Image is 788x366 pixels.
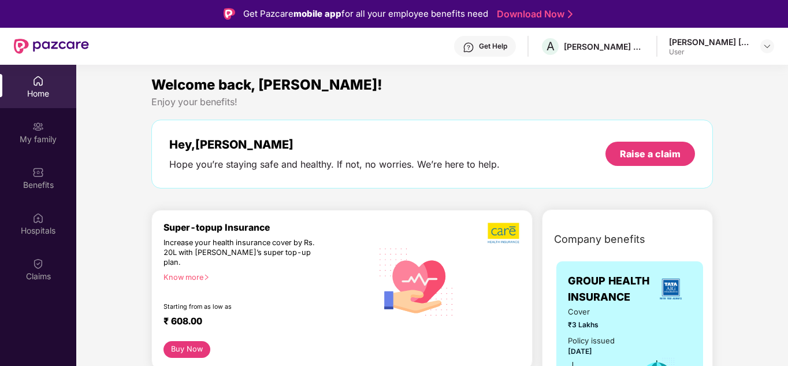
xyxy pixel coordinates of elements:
[554,231,645,247] span: Company benefits
[568,319,622,330] span: ₹3 Lakhs
[243,7,488,21] div: Get Pazcare for all your employee benefits need
[169,158,500,171] div: Hope you’re staying safe and healthy. If not, no worries. We’re here to help.
[224,8,235,20] img: Logo
[293,8,341,19] strong: mobile app
[669,36,750,47] div: [PERSON_NAME] [PERSON_NAME]
[32,121,44,132] img: svg+xml;base64,PHN2ZyB3aWR0aD0iMjAiIGhlaWdodD0iMjAiIHZpZXdCb3g9IjAgMCAyMCAyMCIgZmlsbD0ibm9uZSIgeG...
[479,42,507,51] div: Get Help
[547,39,555,53] span: A
[568,8,573,20] img: Stroke
[763,42,772,51] img: svg+xml;base64,PHN2ZyBpZD0iRHJvcGRvd24tMzJ4MzIiIHhtbG5zPSJodHRwOi8vd3d3LnczLm9yZy8yMDAwL3N2ZyIgd2...
[32,167,44,178] img: svg+xml;base64,PHN2ZyBpZD0iQmVuZWZpdHMiIHhtbG5zPSJodHRwOi8vd3d3LnczLm9yZy8yMDAwL3N2ZyIgd2lkdGg9Ij...
[151,96,713,108] div: Enjoy your benefits!
[568,273,650,306] span: GROUP HEALTH INSURANCE
[568,306,622,318] span: Cover
[32,75,44,87] img: svg+xml;base64,PHN2ZyBpZD0iSG9tZSIgeG1sbnM9Imh0dHA6Ly93d3cudzMub3JnLzIwMDAvc3ZnIiB3aWR0aD0iMjAiIG...
[655,273,686,305] img: insurerLogo
[568,335,615,347] div: Policy issued
[568,347,592,356] span: [DATE]
[620,147,681,160] div: Raise a claim
[669,47,750,57] div: User
[497,8,569,20] a: Download Now
[163,316,360,330] div: ₹ 608.00
[564,41,645,52] div: [PERSON_NAME] FRAGRANCES AND FLAVORS PRIVATE LIMITED
[372,236,462,327] img: svg+xml;base64,PHN2ZyB4bWxucz0iaHR0cDovL3d3dy53My5vcmcvMjAwMC9zdmciIHhtbG5zOnhsaW5rPSJodHRwOi8vd3...
[169,138,500,151] div: Hey, [PERSON_NAME]
[163,222,372,233] div: Super-topup Insurance
[163,303,323,311] div: Starting from as low as
[151,76,382,93] span: Welcome back, [PERSON_NAME]!
[32,258,44,269] img: svg+xml;base64,PHN2ZyBpZD0iQ2xhaW0iIHhtbG5zPSJodHRwOi8vd3d3LnczLm9yZy8yMDAwL3N2ZyIgd2lkdGg9IjIwIi...
[163,341,210,358] button: Buy Now
[163,238,322,268] div: Increase your health insurance cover by Rs. 20L with [PERSON_NAME]’s super top-up plan.
[32,212,44,224] img: svg+xml;base64,PHN2ZyBpZD0iSG9zcGl0YWxzIiB4bWxucz0iaHR0cDovL3d3dy53My5vcmcvMjAwMC9zdmciIHdpZHRoPS...
[14,39,89,54] img: New Pazcare Logo
[463,42,474,53] img: svg+xml;base64,PHN2ZyBpZD0iSGVscC0zMngzMiIgeG1sbnM9Imh0dHA6Ly93d3cudzMub3JnLzIwMDAvc3ZnIiB3aWR0aD...
[163,273,365,281] div: Know more
[203,274,210,280] span: right
[488,222,521,244] img: b5dec4f62d2307b9de63beb79f102df3.png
